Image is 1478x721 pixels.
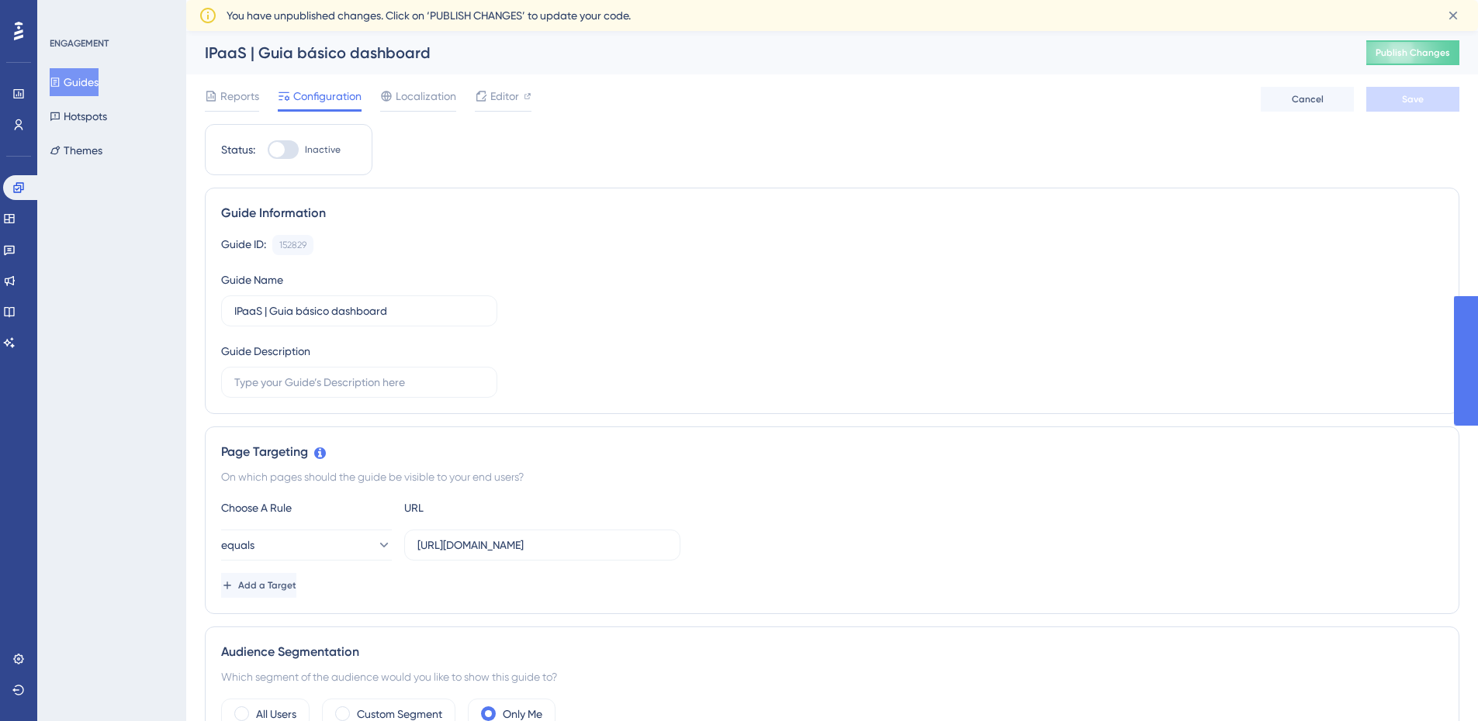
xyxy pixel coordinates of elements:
[305,143,341,156] span: Inactive
[1376,47,1450,59] span: Publish Changes
[279,239,306,251] div: 152829
[221,536,254,554] span: equals
[1261,87,1354,112] button: Cancel
[396,87,456,105] span: Localization
[490,87,519,105] span: Editor
[221,204,1443,223] div: Guide Information
[221,573,296,598] button: Add a Target
[1366,40,1459,65] button: Publish Changes
[221,443,1443,461] div: Page Targeting
[417,536,667,554] input: yourwebsite.com/path
[221,235,266,255] div: Guide ID:
[221,498,392,517] div: Choose A Rule
[1366,87,1459,112] button: Save
[1292,93,1324,105] span: Cancel
[227,6,631,25] span: You have unpublished changes. Click on ‘PUBLISH CHANGES’ to update your code.
[238,579,296,592] span: Add a Target
[220,87,259,105] span: Reports
[205,42,1327,64] div: IPaaS | Guia básico dashboard
[50,136,102,164] button: Themes
[221,530,392,561] button: equals
[221,342,310,360] div: Guide Description
[221,467,1443,486] div: On which pages should the guide be visible to your end users?
[50,37,109,50] div: ENGAGEMENT
[293,87,362,105] span: Configuration
[221,140,255,159] div: Status:
[234,374,484,391] input: Type your Guide’s Description here
[404,498,575,517] div: URL
[1402,93,1424,105] span: Save
[50,102,107,130] button: Hotspots
[221,643,1443,661] div: Audience Segmentation
[1413,660,1459,706] iframe: UserGuiding AI Assistant Launcher
[221,271,283,289] div: Guide Name
[234,302,484,319] input: Type your Guide’s Name here
[221,668,1443,686] div: Which segment of the audience would you like to show this guide to?
[50,68,99,96] button: Guides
